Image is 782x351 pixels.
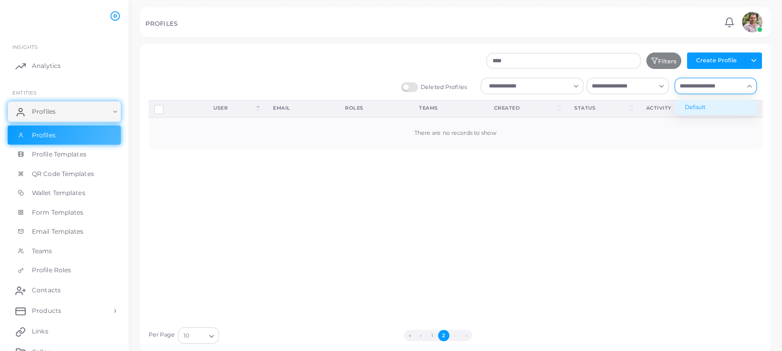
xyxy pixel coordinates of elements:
[178,327,219,344] div: Search for option
[587,78,669,94] div: Search for option
[146,20,177,27] h5: PROFILES
[149,331,175,339] label: Per Page
[32,208,84,217] span: Form Templates
[273,104,322,112] div: Email
[588,80,655,92] input: Search for option
[675,100,757,115] li: Default
[481,78,584,94] div: Search for option
[419,104,471,112] div: Teams
[32,188,85,198] span: Wallet Templates
[427,330,438,341] button: Go to page 1
[32,247,52,256] span: Teams
[32,150,86,159] span: Profile Templates
[32,61,61,71] span: Analytics
[345,104,396,112] div: Roles
[32,227,84,236] span: Email Templates
[8,183,121,203] a: Wallet Templates
[438,330,449,341] button: Go to page 2
[32,131,56,140] span: Profiles
[574,104,627,112] div: Status
[742,12,762,32] img: avatar
[32,169,94,179] span: QR Code Templates
[190,330,205,341] input: Search for option
[8,222,121,241] a: Email Templates
[222,330,654,341] ul: Pagination
[401,82,467,92] label: Deleted Profiles
[12,44,38,50] span: INSIGHTS
[675,78,757,94] div: Search for option
[646,104,710,112] div: activity
[8,260,121,280] a: Profile Roles
[8,101,121,122] a: Profiles
[485,80,570,92] input: Search for option
[8,164,121,184] a: QR Code Templates
[494,104,556,112] div: Created
[213,104,254,112] div: User
[8,145,121,164] a: Profile Templates
[32,306,61,315] span: Products
[8,241,121,261] a: Teams
[12,90,37,96] span: ENTITIES
[149,100,203,117] th: Row-selection
[687,52,745,69] button: Create Profile
[8,203,121,222] a: Form Templates
[676,80,743,92] input: Search for option
[8,56,121,76] a: Analytics
[8,280,121,301] a: Contacts
[154,129,757,137] div: There are no records to show
[32,266,71,275] span: Profile Roles
[32,327,48,336] span: Links
[8,301,121,321] a: Products
[184,330,189,341] span: 10
[8,321,121,342] a: Links
[739,12,765,32] a: avatar
[404,330,415,341] button: Go to first page
[8,126,121,145] a: Profiles
[32,286,61,295] span: Contacts
[415,330,427,341] button: Go to previous page
[646,52,681,69] button: Filters
[32,107,56,116] span: Profiles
